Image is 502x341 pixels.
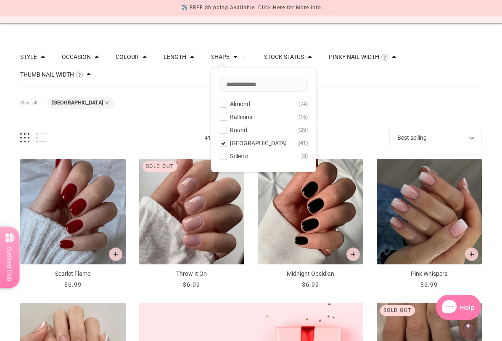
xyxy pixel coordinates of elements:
button: Add to cart [109,248,122,261]
a: Pink Whispers [377,159,482,289]
button: Add to cart [346,248,360,261]
span: Ballerina [230,114,253,120]
span: 16 [299,112,308,122]
b: 41 [205,135,211,141]
a: Scarlet Flame [20,159,126,289]
p: Midnight Obsidian [258,269,363,278]
button: Add to cart [465,248,478,261]
a: Midnight Obsidian [258,159,363,289]
a: Throw It On [139,159,245,289]
span: Round [230,127,247,133]
span: Stiletto [230,153,248,160]
button: Grid view [20,133,29,143]
div: ✈️ FREE Shipping Available. Click Here for More Info [181,3,321,12]
button: Clear all filters [20,97,37,109]
span: $6.99 [64,281,82,288]
button: Round 29 [219,125,308,135]
button: Best selling [389,130,482,146]
span: $6.99 [420,281,438,288]
button: Almond 74 [219,99,308,109]
button: Filter by Shape [211,54,230,60]
button: Ballerina 16 [219,112,308,122]
button: Filter by Colour [116,54,139,60]
div: Sold out [143,161,177,172]
span: 8 [301,151,308,161]
span: 41 [299,138,308,148]
p: Throw It On [139,269,245,278]
button: [GEOGRAPHIC_DATA] 41 [219,138,308,148]
span: [GEOGRAPHIC_DATA] [230,140,287,147]
button: Filter by Stock status [264,54,304,60]
span: Almond [230,101,250,107]
button: Filter by Pinky Nail Width [329,54,379,60]
img: Midnight Obsidian-Press on Manicure-Outlined [258,159,363,264]
img: Scarlet Flame-Press on Manicure-Outlined [20,159,126,264]
b: [GEOGRAPHIC_DATA] [52,99,103,106]
span: products [47,133,389,142]
button: Clear filters by Shape [242,54,247,60]
button: Filter by Length [164,54,186,60]
button: [GEOGRAPHIC_DATA] [52,100,103,106]
button: Stiletto 8 [219,151,308,161]
span: 29 [299,125,308,135]
span: $6.99 [302,281,319,288]
button: Filter by Style [20,54,37,60]
p: Pink Whispers [377,269,482,278]
div: Sold out [380,305,415,316]
span: 74 [299,99,308,109]
button: Filter by Thumb Nail Width [20,72,74,77]
p: Scarlet Flame [20,269,126,278]
button: Filter by Occasion [62,54,91,60]
img: Throw It On-Press on Manicure-Outlined [139,159,245,264]
span: $6.99 [183,281,200,288]
button: List view [36,133,47,143]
